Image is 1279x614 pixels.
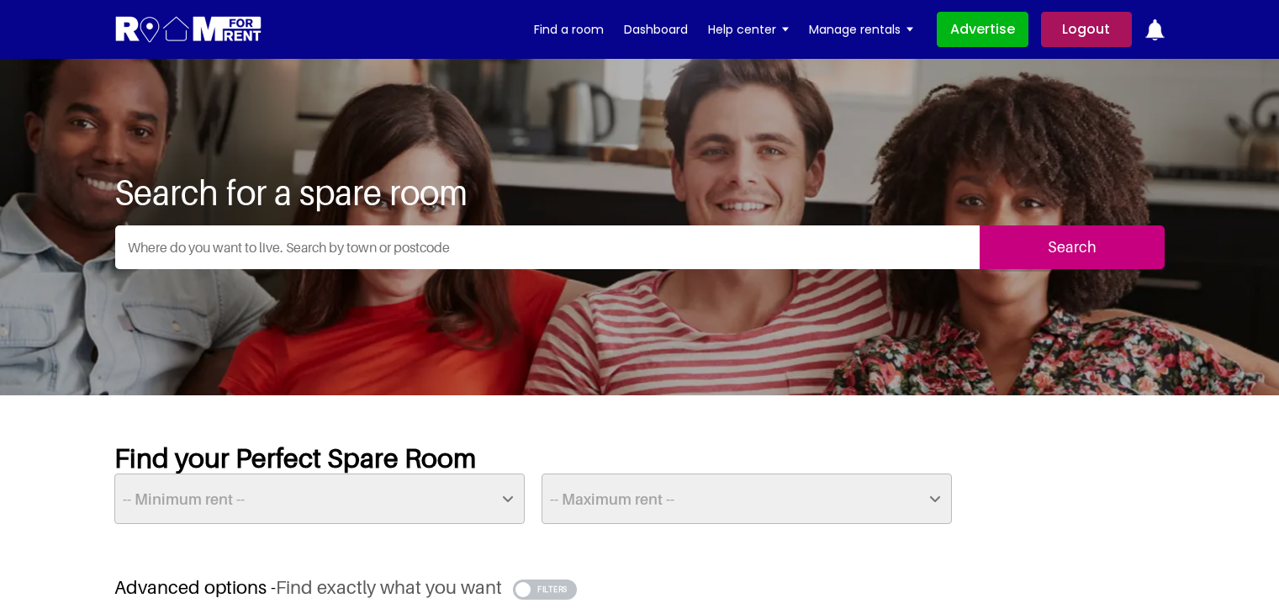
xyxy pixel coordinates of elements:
a: Logout [1041,12,1132,47]
input: Search [980,225,1165,269]
input: Where do you want to live. Search by town or postcode [115,225,980,269]
span: Find exactly what you want [276,576,502,598]
img: Logo for Room for Rent, featuring a welcoming design with a house icon and modern typography [114,14,263,45]
a: Manage rentals [809,17,913,42]
strong: Find your Perfect Spare Room [114,442,476,474]
a: Dashboard [624,17,688,42]
a: Advertise [937,12,1028,47]
img: ic-notification [1144,19,1165,40]
a: Help center [708,17,789,42]
h1: Search for a spare room [114,172,1165,212]
a: Find a room [534,17,604,42]
h3: Advanced options - [114,576,1165,599]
